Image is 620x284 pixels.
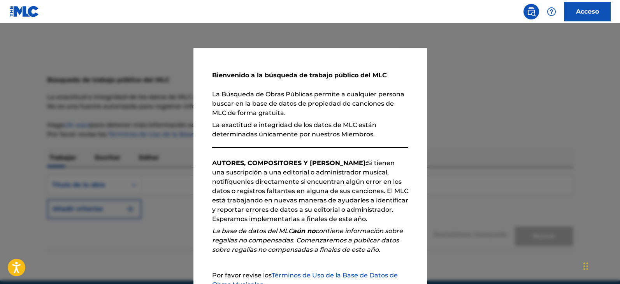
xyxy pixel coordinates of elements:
[212,272,272,279] font: Por favor revise los
[576,8,599,15] font: Acceso
[523,4,539,19] a: Búsqueda pública
[212,71,387,79] font: Bienvenido a la búsqueda de trabajo público del MLC
[564,2,611,21] a: Acceso
[212,159,408,223] font: Si tienen una suscripción a una editorial o administrador musical, notifíquenles directamente si ...
[212,91,404,117] font: La Búsqueda de Obras Públicas permite a cualquier persona buscar en la base de datos de propiedad...
[212,121,376,138] font: La exactitud e integridad de los datos de MLC están determinadas únicamente por nuestros Miembros.
[212,159,367,167] font: AUTORES, COMPOSITORES Y [PERSON_NAME]:
[9,6,39,17] img: Logotipo del MLC
[212,227,293,235] font: La base de datos del MLC
[212,227,403,253] font: contiene información sobre regalías no compensadas. Comenzaremos a publicar datos sobre regalías ...
[583,254,588,278] div: Arrastrar
[547,7,556,16] img: ayuda
[293,227,315,235] font: aún no
[544,4,559,19] div: Ayuda
[527,7,536,16] img: buscar
[581,247,620,284] iframe: Widget de chat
